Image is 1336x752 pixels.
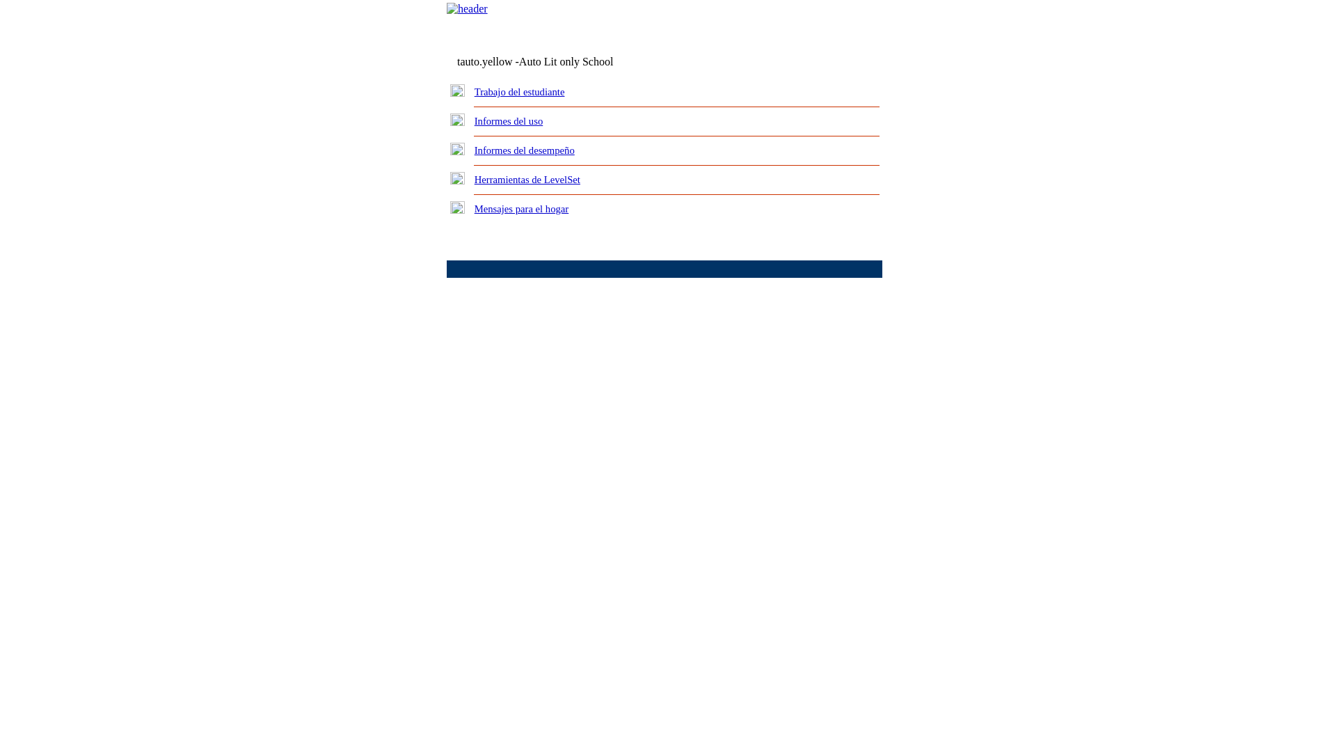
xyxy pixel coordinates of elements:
[475,86,565,97] a: Trabajo del estudiante
[450,113,465,126] img: plus.gif
[475,145,575,156] a: Informes del desempeño
[450,84,465,97] img: plus.gif
[475,203,569,214] a: Mensajes para el hogar
[457,56,713,68] td: tauto.yellow -
[475,174,580,185] a: Herramientas de LevelSet
[475,116,543,127] a: Informes del uso
[450,172,465,185] img: plus.gif
[450,201,465,214] img: plus.gif
[519,56,614,68] nobr: Auto Lit only School
[447,3,488,15] img: header
[450,143,465,155] img: plus.gif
